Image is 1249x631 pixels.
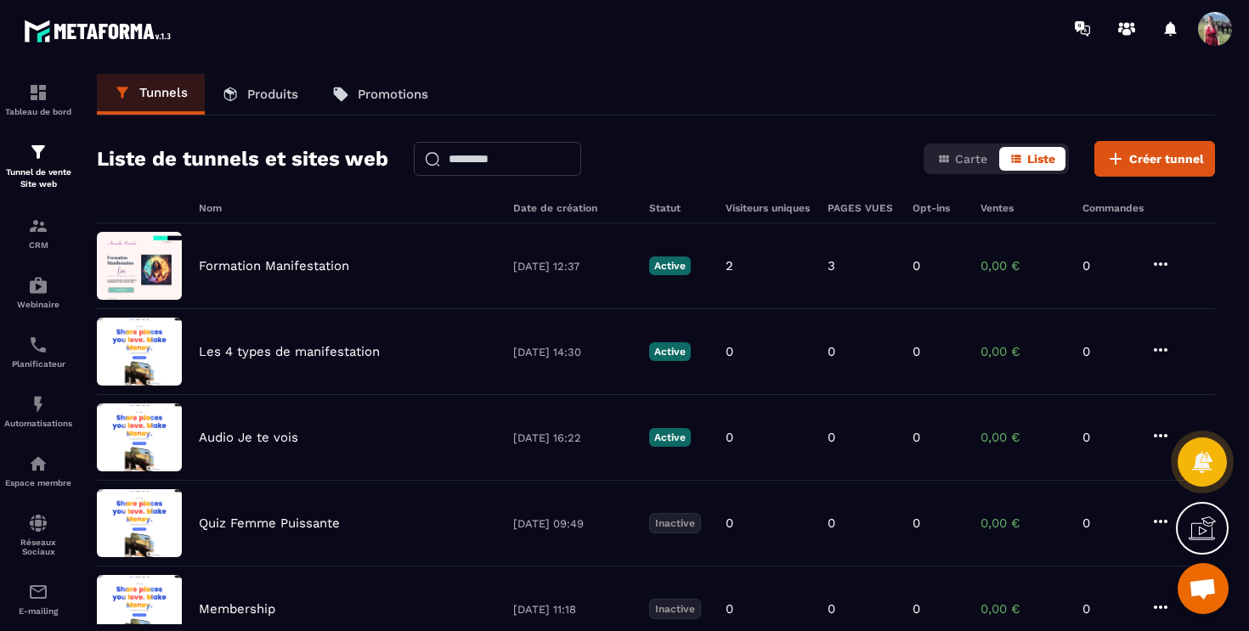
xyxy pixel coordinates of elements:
p: Tunnel de vente Site web [4,166,72,190]
p: Quiz Femme Puissante [199,516,340,531]
img: automations [28,275,48,296]
p: Inactive [649,599,701,619]
img: image [97,232,182,300]
h6: Opt-ins [913,202,964,214]
a: automationsautomationsWebinaire [4,262,72,322]
p: 0 [1082,430,1133,445]
p: Tunnels [139,85,188,100]
img: scheduler [28,335,48,355]
a: Promotions [315,74,445,115]
p: Espace membre [4,478,72,487]
p: 0 [913,430,920,445]
span: Carte [955,152,987,166]
p: Les 4 types de manifestation [199,344,380,359]
p: Tableau de bord [4,107,72,116]
p: [DATE] 16:22 [513,431,632,444]
p: E-mailing [4,606,72,616]
p: 0,00 € [981,430,1065,445]
p: Réseaux Sociaux [4,538,72,556]
span: Créer tunnel [1129,150,1204,167]
button: Carte [927,147,998,171]
p: [DATE] 14:30 [513,346,632,358]
img: formation [28,142,48,162]
a: automationsautomationsEspace membre [4,441,72,500]
img: logo [24,15,177,47]
a: Tunnels [97,74,205,115]
img: formation [28,82,48,103]
p: 0 [1082,516,1133,531]
p: 0 [726,601,733,617]
p: Produits [247,87,298,102]
a: emailemailE-mailing [4,569,72,628]
img: social-network [28,513,48,533]
p: 2 [726,258,733,273]
p: 0 [1082,344,1133,359]
p: 0 [726,516,733,531]
p: 0,00 € [981,258,1065,273]
p: 3 [828,258,835,273]
a: formationformationCRM [4,203,72,262]
button: Créer tunnel [1094,141,1215,177]
a: Produits [205,74,315,115]
img: image [97,489,182,557]
a: formationformationTunnel de vente Site web [4,129,72,203]
a: social-networksocial-networkRéseaux Sociaux [4,500,72,569]
h6: Visiteurs uniques [726,202,811,214]
p: Active [649,342,691,361]
p: [DATE] 09:49 [513,517,632,530]
p: 0 [828,430,835,445]
button: Liste [999,147,1065,171]
p: 0 [913,601,920,617]
p: Webinaire [4,300,72,309]
p: Planificateur [4,359,72,369]
h6: Commandes [1082,202,1144,214]
p: 0,00 € [981,516,1065,531]
img: automations [28,394,48,414]
p: Active [649,256,691,275]
div: Ouvrir le chat [1178,563,1229,614]
p: 0 [913,344,920,359]
p: 0 [913,516,920,531]
p: 0 [828,601,835,617]
p: Membership [199,601,275,617]
p: Promotions [358,87,428,102]
img: automations [28,454,48,474]
a: formationformationTableau de bord [4,70,72,129]
img: formation [28,216,48,236]
p: 0 [726,344,733,359]
a: schedulerschedulerPlanificateur [4,322,72,381]
a: automationsautomationsAutomatisations [4,381,72,441]
p: 0 [1082,601,1133,617]
h6: Nom [199,202,496,214]
p: 0 [726,430,733,445]
p: CRM [4,240,72,250]
img: image [97,403,182,471]
h6: Date de création [513,202,632,214]
span: Liste [1027,152,1055,166]
p: 0 [828,516,835,531]
h6: PAGES VUES [828,202,896,214]
p: Automatisations [4,419,72,428]
p: [DATE] 11:18 [513,603,632,616]
p: 0 [828,344,835,359]
p: 0,00 € [981,601,1065,617]
h2: Liste de tunnels et sites web [97,142,388,176]
p: Active [649,428,691,447]
img: email [28,582,48,602]
p: Audio Je te vois [199,430,298,445]
img: image [97,318,182,386]
p: 0,00 € [981,344,1065,359]
p: Inactive [649,513,701,533]
p: Formation Manifestation [199,258,349,273]
p: [DATE] 12:37 [513,260,632,273]
h6: Statut [649,202,709,214]
h6: Ventes [981,202,1065,214]
p: 0 [1082,258,1133,273]
p: 0 [913,258,920,273]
